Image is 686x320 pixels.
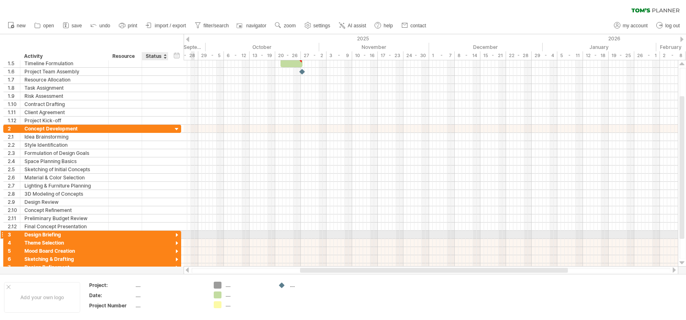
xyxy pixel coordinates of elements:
div: 1.8 [8,84,20,92]
div: 24 - 30 [403,51,429,60]
div: Status [146,52,164,60]
div: Activity [24,52,104,60]
div: .... [226,301,270,308]
div: Contract Drafting [24,100,104,108]
div: November 2025 [319,43,429,51]
div: October 2025 [206,43,319,51]
span: undo [99,23,110,29]
div: Concept Refinement [24,206,104,214]
div: Risk Assessment [24,92,104,100]
span: settings [313,23,330,29]
div: Material & Color Selection [24,174,104,181]
div: 1.9 [8,92,20,100]
div: December 2025 [429,43,543,51]
div: 2.3 [8,149,20,157]
div: 7 [8,263,20,271]
span: save [72,23,82,29]
div: Style Identification [24,141,104,149]
div: 1.10 [8,100,20,108]
div: 17 - 23 [378,51,403,60]
a: settings [302,20,333,31]
div: Project Team Assembly [24,68,104,75]
div: 2.12 [8,223,20,230]
div: Sketching & Drafting [24,255,104,263]
div: January 2026 [543,43,656,51]
div: 10 - 16 [352,51,378,60]
div: 29 - 5 [198,51,224,60]
span: new [17,23,26,29]
div: .... [290,282,334,289]
div: Sketching of Initial Concepts [24,166,104,173]
span: import / export [155,23,186,29]
div: Resource [112,52,137,60]
div: Theme Selection [24,239,104,247]
div: 2.4 [8,157,20,165]
span: log out [665,23,680,29]
div: 27 - 2 [301,51,327,60]
div: 3D Modeling of Concepts [24,190,104,198]
div: Design Review [24,198,104,206]
a: save [61,20,84,31]
div: 6 - 12 [224,51,250,60]
div: 2.2 [8,141,20,149]
div: Project Number [89,302,134,309]
div: Formulation of Design Goals [24,149,104,157]
a: contact [399,20,429,31]
div: 26 - 1 [634,51,660,60]
a: help [373,20,395,31]
div: 2.9 [8,198,20,206]
div: 20 - 26 [275,51,301,60]
span: open [43,23,54,29]
div: 1.12 [8,117,20,124]
span: filter/search [204,23,229,29]
div: Resource Allocation [24,76,104,84]
div: 1.5 [8,60,20,67]
div: .... [226,291,270,298]
div: 12 - 18 [583,51,609,60]
span: my account [623,23,648,29]
div: Design Refinement [24,263,104,271]
div: Lighting & Furniture Planning [24,182,104,190]
a: navigator [235,20,269,31]
span: help [384,23,393,29]
div: 3 - 9 [327,51,352,60]
span: contact [410,23,426,29]
div: 1 - 7 [429,51,455,60]
div: 1.11 [8,108,20,116]
div: 2.8 [8,190,20,198]
div: 22 - 28 [173,51,198,60]
a: zoom [273,20,298,31]
div: Mood Board Creation [24,247,104,255]
div: 13 - 19 [250,51,275,60]
div: 2.11 [8,214,20,222]
div: 22 - 28 [506,51,532,60]
div: 8 - 14 [455,51,480,60]
div: 2.5 [8,166,20,173]
div: 2.10 [8,206,20,214]
a: print [117,20,140,31]
div: Design Briefing [24,231,104,238]
div: 5 - 11 [557,51,583,60]
a: new [6,20,28,31]
div: 2 - 8 [660,51,686,60]
div: Project Kick-off [24,117,104,124]
a: import / export [144,20,188,31]
div: Date: [89,292,134,299]
span: zoom [284,23,296,29]
div: Add your own logo [4,282,80,313]
div: 2.7 [8,182,20,190]
div: Space Planning Basics [24,157,104,165]
div: Preliminary Budget Review [24,214,104,222]
div: Idea Brainstorming [24,133,104,141]
div: 2 [8,125,20,132]
a: log out [654,20,682,31]
div: 1.7 [8,76,20,84]
div: Concept Development [24,125,104,132]
div: Task Assignment [24,84,104,92]
div: Final Concept Presentation [24,223,104,230]
div: .... [136,292,204,299]
span: navigator [246,23,266,29]
a: undo [88,20,113,31]
div: 6 [8,255,20,263]
div: .... [136,282,204,289]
